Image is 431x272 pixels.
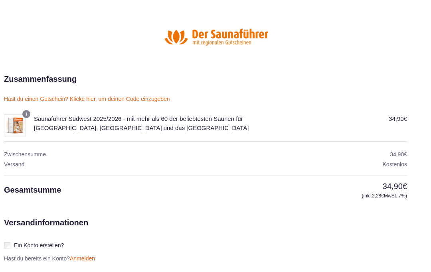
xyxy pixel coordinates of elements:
span: € [404,115,407,122]
span: Zwischensumme [4,151,46,158]
span: Saunaführer Südwest 2025/2026 - mit mehr als 60 der beliebtesten Saunen für [GEOGRAPHIC_DATA], [G... [34,115,249,131]
a: Hast du einen Gutschein? Klicke hier, um deinen Code einzugeben [4,96,170,102]
span: € [403,182,407,191]
span: Ein Konto erstellen? [14,242,64,248]
small: (inkl. MwSt. 7%) [290,192,407,199]
span: Versand [4,161,24,168]
img: Saunaführer Südwest 2025/2026 - mit mehr als 60 der beliebtesten Saunen für Hessen, Rheinland-Pfa... [4,114,26,136]
bdi: 34,90 [383,182,407,191]
span: Gesamtsumme [4,185,61,194]
span: € [404,151,407,158]
span: 1 [25,112,28,117]
span: 2,28 [372,193,384,199]
bdi: 34,90 [390,151,407,158]
span: € [381,193,384,199]
a: Anmelden [70,255,95,262]
bdi: 34,90 [389,115,407,122]
p: Hast du bereits ein Konto? [1,255,98,262]
input: Ein Konto erstellen? [4,242,10,248]
span: Kostenlos [383,161,407,168]
h2: Zusammenfassung [4,73,77,85]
